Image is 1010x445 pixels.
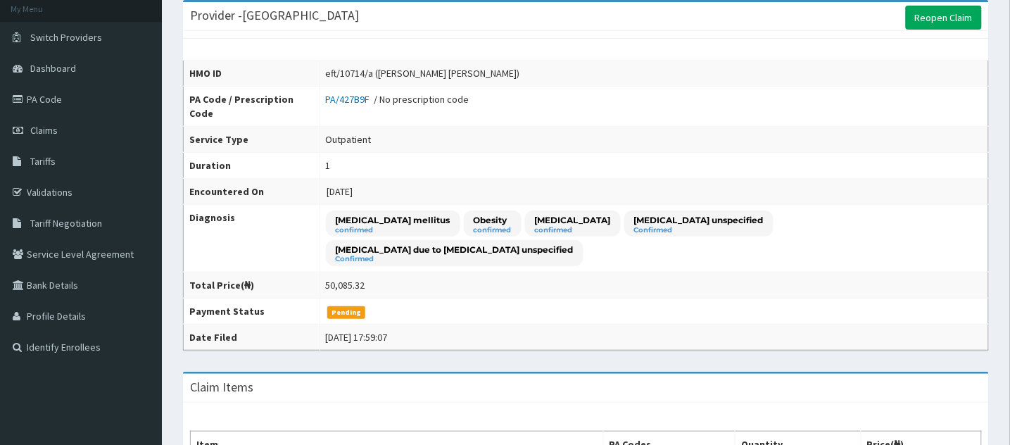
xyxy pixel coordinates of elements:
[326,330,388,344] div: [DATE] 17:59:07
[184,299,320,325] th: Payment Status
[326,278,365,292] div: 50,085.32
[30,217,102,230] span: Tariff Negotiation
[535,214,611,226] p: [MEDICAL_DATA]
[326,66,520,80] div: eft/10714/a ([PERSON_NAME] [PERSON_NAME])
[184,127,320,153] th: Service Type
[327,306,366,319] span: Pending
[326,92,469,106] div: / No prescription code
[535,227,611,234] small: confirmed
[474,227,512,234] small: confirmed
[474,214,512,226] p: Obesity
[184,272,320,299] th: Total Price(₦)
[336,227,450,234] small: confirmed
[30,124,58,137] span: Claims
[336,256,574,263] small: Confirmed
[326,132,372,146] div: Outpatient
[190,381,253,394] h3: Claim Items
[184,61,320,87] th: HMO ID
[326,158,331,173] div: 1
[184,179,320,205] th: Encountered On
[634,227,764,234] small: Confirmed
[30,62,76,75] span: Dashboard
[634,214,764,226] p: [MEDICAL_DATA] unspecified
[184,153,320,179] th: Duration
[336,214,450,226] p: [MEDICAL_DATA] mellitus
[327,185,353,198] span: [DATE]
[184,205,320,272] th: Diagnosis
[326,93,374,106] a: PA/427B9F
[184,325,320,351] th: Date Filed
[336,244,574,256] p: [MEDICAL_DATA] due to [MEDICAL_DATA] unspecified
[184,87,320,127] th: PA Code / Prescription Code
[190,9,359,22] h3: Provider - [GEOGRAPHIC_DATA]
[30,31,102,44] span: Switch Providers
[30,155,56,168] span: Tariffs
[906,6,982,30] a: Reopen Claim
